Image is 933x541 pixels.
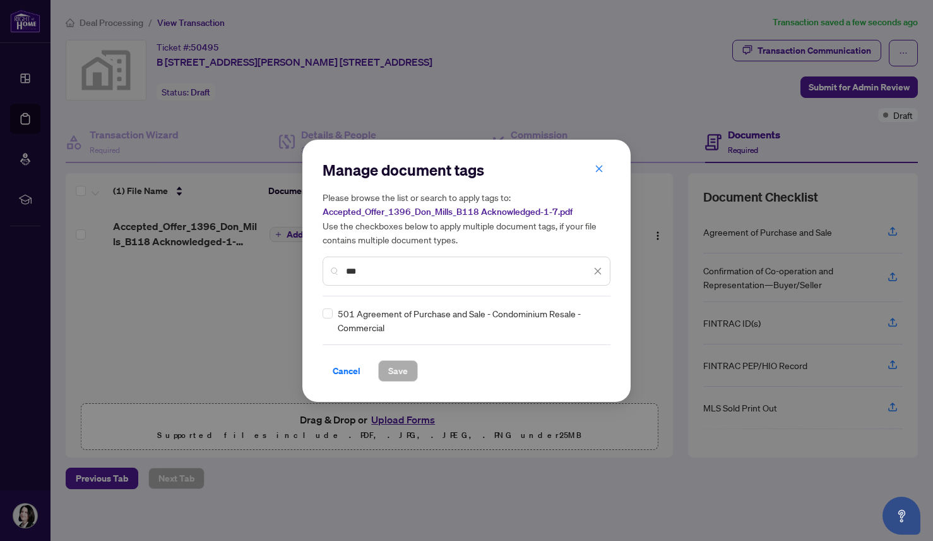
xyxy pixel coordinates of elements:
[323,360,371,382] button: Cancel
[593,267,602,276] span: close
[323,160,610,180] h2: Manage document tags
[333,361,360,381] span: Cancel
[323,206,573,217] span: Accepted_Offer_1396_Don_Mills_B118 Acknowledged-1-7.pdf
[378,360,418,382] button: Save
[323,190,610,246] h5: Please browse the list or search to apply tags to: Use the checkboxes below to apply multiple doc...
[338,307,603,334] span: 501 Agreement of Purchase and Sale - Condominium Resale - Commercial
[595,164,603,173] span: close
[882,497,920,535] button: Open asap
